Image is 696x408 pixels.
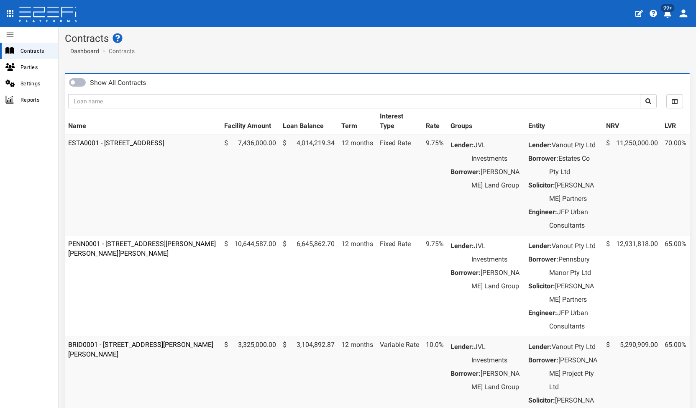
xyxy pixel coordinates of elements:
[20,62,51,72] span: Parties
[279,135,338,236] td: 4,014,219.34
[528,340,552,354] dt: Lender:
[549,280,599,306] dd: [PERSON_NAME] Partners
[279,108,338,135] th: Loan Balance
[603,135,661,236] td: 11,250,000.00
[549,340,599,354] dd: Vanout Pty Ltd
[549,205,599,232] dd: JFP Urban Consultants
[20,46,51,56] span: Contracts
[450,367,481,380] dt: Borrower:
[279,236,338,336] td: 6,645,862.70
[471,266,522,293] dd: [PERSON_NAME] Land Group
[603,236,661,336] td: 12,931,818.00
[525,108,603,135] th: Entity
[603,108,661,135] th: NRV
[338,135,376,236] td: 12 months
[338,108,376,135] th: Term
[549,152,599,179] dd: Estates Co Pty Ltd
[450,165,481,179] dt: Borrower:
[67,48,99,54] span: Dashboard
[661,108,690,135] th: LVR
[68,240,216,257] a: PENN0001 - [STREET_ADDRESS][PERSON_NAME][PERSON_NAME][PERSON_NAME]
[68,139,164,147] a: ESTA0001 - [STREET_ADDRESS]
[471,367,522,394] dd: [PERSON_NAME] Land Group
[68,94,640,108] input: Loan name
[661,135,690,236] td: 70.00%
[450,139,474,152] dt: Lender:
[20,79,51,88] span: Settings
[549,354,599,394] dd: [PERSON_NAME] Project Pty Ltd
[549,253,599,280] dd: Pennsbury Manor Pty Ltd
[422,135,447,236] td: 9.75%
[376,236,422,336] td: Fixed Rate
[68,341,213,358] a: BRID0001 - [STREET_ADDRESS][PERSON_NAME][PERSON_NAME]
[90,78,146,88] label: Show All Contracts
[20,95,51,105] span: Reports
[528,354,558,367] dt: Borrower:
[471,239,522,266] dd: JVL Investments
[528,280,555,293] dt: Solicitor:
[376,108,422,135] th: Interest Type
[65,33,690,44] h1: Contracts
[221,236,279,336] td: 10,644,587.00
[549,239,599,253] dd: Vanout Pty Ltd
[528,205,557,219] dt: Engineer:
[221,108,279,135] th: Facility Amount
[528,253,558,266] dt: Borrower:
[65,108,221,135] th: Name
[528,394,555,407] dt: Solicitor:
[471,165,522,192] dd: [PERSON_NAME] Land Group
[471,340,522,367] dd: JVL Investments
[422,108,447,135] th: Rate
[528,306,557,320] dt: Engineer:
[528,179,555,192] dt: Solicitor:
[528,152,558,165] dt: Borrower:
[661,236,690,336] td: 65.00%
[471,139,522,165] dd: JVL Investments
[447,108,525,135] th: Groups
[549,306,599,333] dd: JFP Urban Consultants
[422,236,447,336] td: 9.75%
[549,179,599,205] dd: [PERSON_NAME] Partners
[450,266,481,280] dt: Borrower:
[221,135,279,236] td: 7,436,000.00
[450,239,474,253] dt: Lender:
[549,139,599,152] dd: Vanout Pty Ltd
[528,239,552,253] dt: Lender:
[528,139,552,152] dt: Lender:
[376,135,422,236] td: Fixed Rate
[67,47,99,55] a: Dashboard
[338,236,376,336] td: 12 months
[450,340,474,354] dt: Lender:
[100,47,135,55] li: Contracts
